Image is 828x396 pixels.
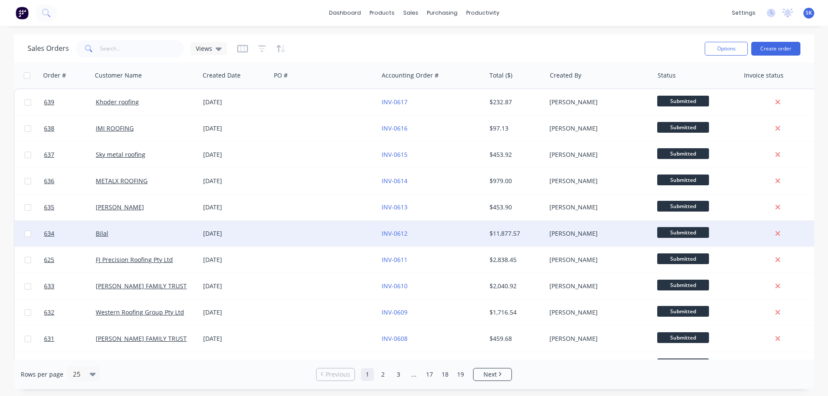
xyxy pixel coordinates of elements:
[44,203,54,212] span: 635
[203,124,267,133] div: [DATE]
[657,175,709,185] span: Submitted
[361,368,374,381] a: Page 1 is your current page
[489,71,512,80] div: Total ($)
[549,229,645,238] div: [PERSON_NAME]
[376,368,389,381] a: Page 2
[462,6,504,19] div: productivity
[203,203,267,212] div: [DATE]
[744,71,784,80] div: Invoice status
[203,71,241,80] div: Created Date
[96,203,144,211] a: [PERSON_NAME]
[95,71,142,80] div: Customer Name
[44,299,96,325] a: 632
[203,282,267,290] div: [DATE]
[474,370,511,379] a: Next page
[549,256,645,264] div: [PERSON_NAME]
[454,368,467,381] a: Page 19
[489,282,540,290] div: $2,040.92
[326,370,350,379] span: Previous
[657,227,709,238] span: Submitted
[274,71,288,80] div: PO #
[392,368,405,381] a: Page 3
[44,308,54,317] span: 632
[489,308,540,317] div: $1,716.54
[408,368,420,381] a: Jump forward
[657,122,709,133] span: Submitted
[382,71,439,80] div: Accounting Order #
[44,150,54,159] span: 637
[657,96,709,106] span: Submitted
[705,42,748,56] button: Options
[483,370,497,379] span: Next
[44,334,54,343] span: 631
[382,334,408,343] a: INV-0608
[806,9,812,17] span: SK
[96,308,184,316] a: Western Roofing Group Pty Ltd
[21,370,63,379] span: Rows per page
[549,203,645,212] div: [PERSON_NAME]
[549,334,645,343] div: [PERSON_NAME]
[100,40,184,57] input: Search...
[382,98,408,106] a: INV-0617
[44,256,54,264] span: 625
[203,98,267,106] div: [DATE]
[44,247,96,273] a: 625
[44,352,96,378] a: 623
[96,98,139,106] a: Khoder roofing
[549,282,645,290] div: [PERSON_NAME]
[489,98,540,106] div: $232.87
[96,150,145,159] a: Sky metal roofing
[382,256,408,264] a: INV-0611
[96,124,134,132] a: IMI ROOFING
[382,124,408,132] a: INV-0616
[382,150,408,159] a: INV-0615
[489,334,540,343] div: $459.68
[489,177,540,185] div: $979.00
[657,280,709,290] span: Submitted
[203,177,267,185] div: [DATE]
[44,168,96,194] a: 636
[44,194,96,220] a: 635
[489,229,540,238] div: $11,877.57
[96,256,173,264] a: FJ Precision Roofing Pty Ltd
[317,370,354,379] a: Previous page
[549,177,645,185] div: [PERSON_NAME]
[423,6,462,19] div: purchasing
[382,308,408,316] a: INV-0609
[44,326,96,352] a: 631
[382,282,408,290] a: INV-0610
[203,150,267,159] div: [DATE]
[28,44,69,53] h1: Sales Orders
[549,150,645,159] div: [PERSON_NAME]
[44,142,96,168] a: 637
[549,124,645,133] div: [PERSON_NAME]
[96,229,108,237] a: Bilal
[44,115,96,141] a: 638
[399,6,423,19] div: sales
[382,203,408,211] a: INV-0613
[657,253,709,264] span: Submitted
[439,368,452,381] a: Page 18
[382,177,408,185] a: INV-0614
[657,201,709,212] span: Submitted
[16,6,28,19] img: Factory
[489,150,540,159] div: $453.92
[44,229,54,238] span: 634
[43,71,66,80] div: Order #
[203,334,267,343] div: [DATE]
[203,256,267,264] div: [DATE]
[203,308,267,317] div: [DATE]
[44,282,54,290] span: 633
[44,177,54,185] span: 636
[313,368,515,381] ul: Pagination
[44,273,96,299] a: 633
[44,221,96,246] a: 634
[365,6,399,19] div: products
[657,332,709,343] span: Submitted
[382,229,408,237] a: INV-0612
[44,124,54,133] span: 638
[44,98,54,106] span: 639
[96,334,187,343] a: [PERSON_NAME] FAMILY TRUST
[751,42,800,56] button: Create order
[657,306,709,317] span: Submitted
